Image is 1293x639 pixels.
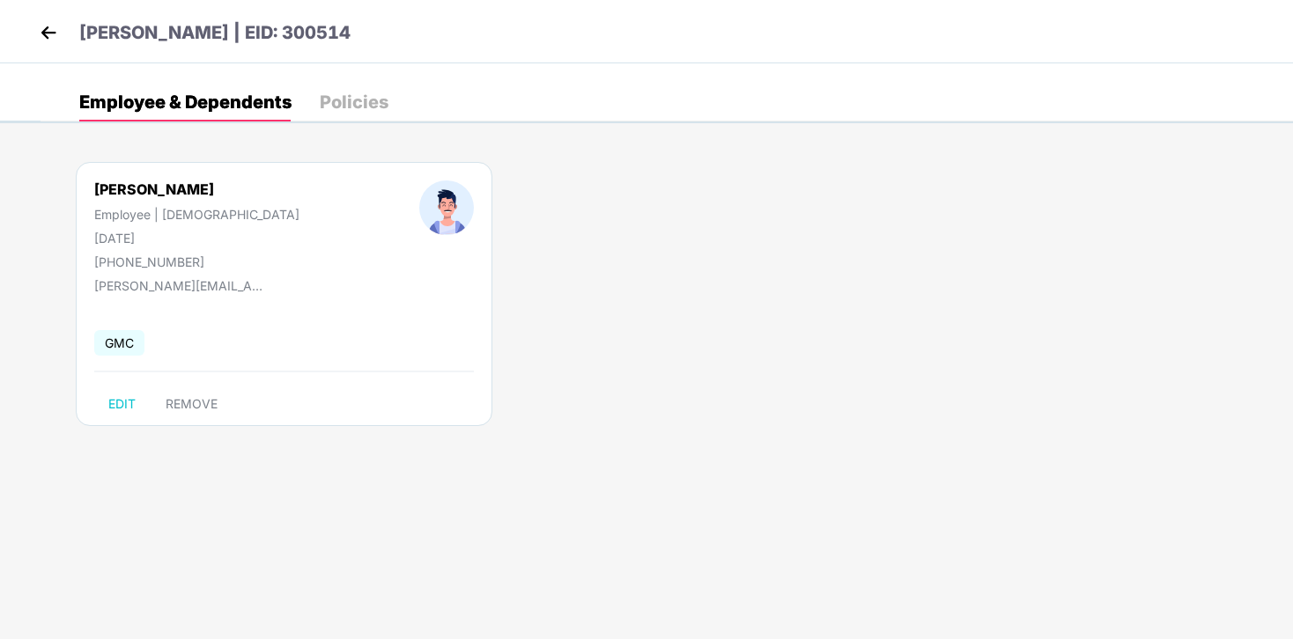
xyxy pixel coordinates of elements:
p: [PERSON_NAME] | EID: 300514 [79,19,351,47]
button: REMOVE [151,390,232,418]
div: Policies [320,93,388,111]
img: back [35,19,62,46]
div: Employee & Dependents [79,93,292,111]
img: profileImage [419,180,474,235]
div: [PERSON_NAME][EMAIL_ADDRESS][DOMAIN_NAME] [94,278,270,293]
div: [PERSON_NAME] [94,180,299,198]
span: GMC [94,330,144,356]
span: REMOVE [166,397,218,411]
div: [DATE] [94,231,299,246]
div: [PHONE_NUMBER] [94,254,299,269]
div: Employee | [DEMOGRAPHIC_DATA] [94,207,299,222]
span: EDIT [108,397,136,411]
button: EDIT [94,390,150,418]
